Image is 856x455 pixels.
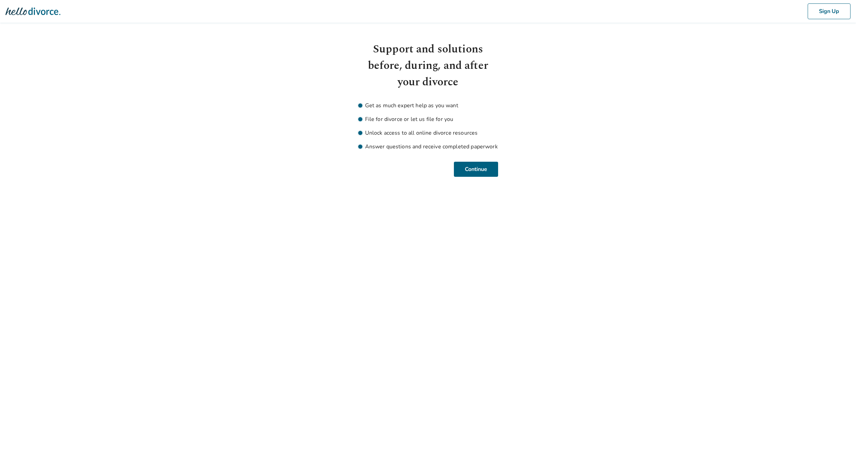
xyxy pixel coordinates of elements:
[5,4,60,18] img: Hello Divorce Logo
[454,162,498,177] button: Continue
[808,3,851,19] button: Sign Up
[358,101,498,110] li: Get as much expert help as you want
[358,41,498,90] h1: Support and solutions before, during, and after your divorce
[358,115,498,123] li: File for divorce or let us file for you
[358,129,498,137] li: Unlock access to all online divorce resources
[358,143,498,151] li: Answer questions and receive completed paperwork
